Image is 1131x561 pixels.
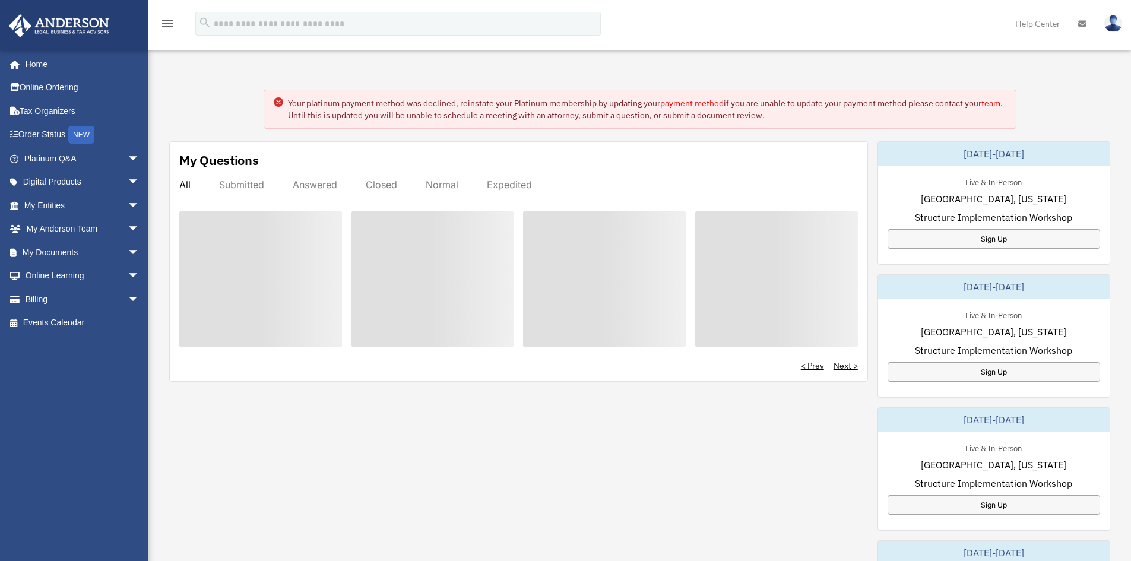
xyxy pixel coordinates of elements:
[426,179,458,191] div: Normal
[660,98,724,109] a: payment method
[128,170,151,195] span: arrow_drop_down
[128,287,151,312] span: arrow_drop_down
[68,126,94,144] div: NEW
[956,441,1031,454] div: Live & In-Person
[878,275,1110,299] div: [DATE]-[DATE]
[179,151,259,169] div: My Questions
[128,147,151,171] span: arrow_drop_down
[8,99,157,123] a: Tax Organizers
[5,14,113,37] img: Anderson Advisors Platinum Portal
[915,343,1072,357] span: Structure Implementation Workshop
[288,97,1006,121] div: Your platinum payment method was declined, reinstate your Platinum membership by updating your if...
[128,264,151,289] span: arrow_drop_down
[128,194,151,218] span: arrow_drop_down
[915,476,1072,490] span: Structure Implementation Workshop
[198,16,211,29] i: search
[915,210,1072,224] span: Structure Implementation Workshop
[128,217,151,242] span: arrow_drop_down
[888,495,1100,515] a: Sign Up
[8,194,157,217] a: My Entitiesarrow_drop_down
[179,179,191,191] div: All
[8,123,157,147] a: Order StatusNEW
[921,192,1066,206] span: [GEOGRAPHIC_DATA], [US_STATE]
[8,311,157,335] a: Events Calendar
[1104,15,1122,32] img: User Pic
[878,408,1110,432] div: [DATE]-[DATE]
[956,175,1031,188] div: Live & In-Person
[921,458,1066,472] span: [GEOGRAPHIC_DATA], [US_STATE]
[801,360,824,372] a: < Prev
[888,362,1100,382] a: Sign Up
[160,21,175,31] a: menu
[160,17,175,31] i: menu
[293,179,337,191] div: Answered
[8,287,157,311] a: Billingarrow_drop_down
[8,240,157,264] a: My Documentsarrow_drop_down
[8,52,151,76] a: Home
[8,264,157,288] a: Online Learningarrow_drop_down
[956,308,1031,321] div: Live & In-Person
[878,142,1110,166] div: [DATE]-[DATE]
[128,240,151,265] span: arrow_drop_down
[366,179,397,191] div: Closed
[981,98,1000,109] a: team
[8,76,157,100] a: Online Ordering
[8,147,157,170] a: Platinum Q&Aarrow_drop_down
[834,360,858,372] a: Next >
[8,217,157,241] a: My Anderson Teamarrow_drop_down
[8,170,157,194] a: Digital Productsarrow_drop_down
[219,179,264,191] div: Submitted
[487,179,532,191] div: Expedited
[888,229,1100,249] a: Sign Up
[921,325,1066,339] span: [GEOGRAPHIC_DATA], [US_STATE]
